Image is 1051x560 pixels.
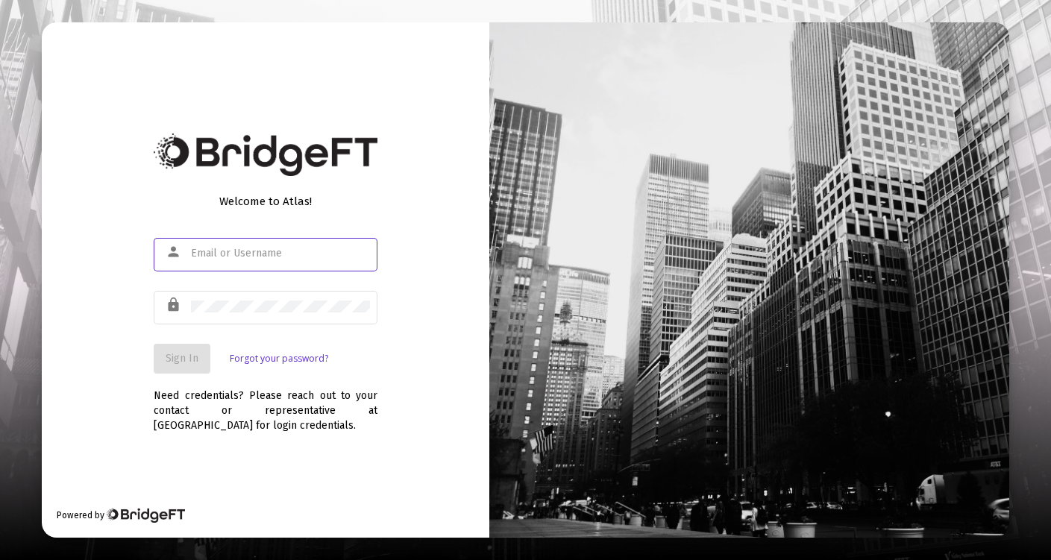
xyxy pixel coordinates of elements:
button: Sign In [154,344,210,374]
mat-icon: person [166,243,183,261]
div: Welcome to Atlas! [154,194,377,209]
mat-icon: lock [166,296,183,314]
img: Bridge Financial Technology Logo [106,508,184,523]
div: Need credentials? Please reach out to your contact or representative at [GEOGRAPHIC_DATA] for log... [154,374,377,433]
div: Powered by [57,508,184,523]
input: Email or Username [191,248,370,259]
span: Sign In [166,352,198,365]
a: Forgot your password? [230,351,328,366]
img: Bridge Financial Technology Logo [154,133,377,176]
